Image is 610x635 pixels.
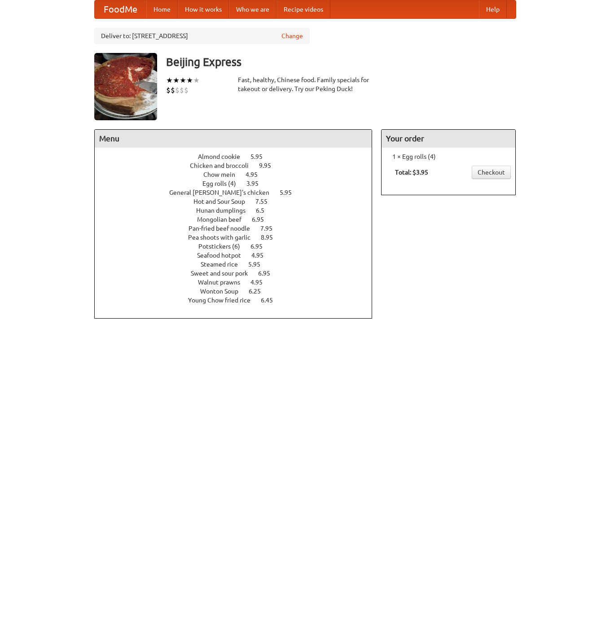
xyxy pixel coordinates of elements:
[95,130,372,148] h4: Menu
[190,162,288,169] a: Chicken and broccoli 9.95
[188,234,290,241] a: Pea shoots with garlic 8.95
[479,0,507,18] a: Help
[261,297,282,304] span: 6.45
[201,261,277,268] a: Steamed rice 5.95
[95,0,146,18] a: FoodMe
[191,270,287,277] a: Sweet and sour pork 6.95
[251,252,272,259] span: 4.95
[252,216,273,223] span: 6.95
[196,207,255,214] span: Hunan dumplings
[94,28,310,44] div: Deliver to: [STREET_ADDRESS]
[249,288,270,295] span: 6.25
[200,288,247,295] span: Wonton Soup
[190,162,258,169] span: Chicken and broccoli
[382,130,515,148] h4: Your order
[189,225,259,232] span: Pan-fried beef noodle
[188,234,259,241] span: Pea shoots with garlic
[250,243,272,250] span: 6.95
[261,234,282,241] span: 8.95
[198,243,249,250] span: Potstickers (6)
[196,207,281,214] a: Hunan dumplings 6.5
[173,75,180,85] li: ★
[198,153,249,160] span: Almond cookie
[238,75,373,93] div: Fast, healthy, Chinese food. Family specials for takeout or delivery. Try our Peking Duck!
[198,279,249,286] span: Walnut prawns
[201,261,247,268] span: Steamed rice
[229,0,276,18] a: Who we are
[203,171,244,178] span: Chow mein
[258,270,279,277] span: 6.95
[197,252,250,259] span: Seafood hotpot
[166,53,516,71] h3: Beijing Express
[197,216,281,223] a: Mongolian beef 6.95
[169,189,308,196] a: General [PERSON_NAME]'s chicken 5.95
[146,0,178,18] a: Home
[395,169,428,176] b: Total: $3.95
[180,85,184,95] li: $
[193,75,200,85] li: ★
[203,171,274,178] a: Chow mein 4.95
[246,180,268,187] span: 3.95
[259,162,280,169] span: 9.95
[386,152,511,161] li: 1 × Egg rolls (4)
[188,297,290,304] a: Young Chow fried rice 6.45
[175,85,180,95] li: $
[280,189,301,196] span: 5.95
[178,0,229,18] a: How it works
[281,31,303,40] a: Change
[186,75,193,85] li: ★
[197,216,250,223] span: Mongolian beef
[166,75,173,85] li: ★
[193,198,254,205] span: Hot and Sour Soup
[189,225,289,232] a: Pan-fried beef noodle 7.95
[472,166,511,179] a: Checkout
[169,189,278,196] span: General [PERSON_NAME]'s chicken
[248,261,269,268] span: 5.95
[255,198,276,205] span: 7.55
[198,279,279,286] a: Walnut prawns 4.95
[246,171,267,178] span: 4.95
[171,85,175,95] li: $
[198,243,279,250] a: Potstickers (6) 6.95
[188,297,259,304] span: Young Chow fried rice
[184,85,189,95] li: $
[94,53,157,120] img: angular.jpg
[166,85,171,95] li: $
[191,270,257,277] span: Sweet and sour pork
[202,180,245,187] span: Egg rolls (4)
[197,252,280,259] a: Seafood hotpot 4.95
[250,279,272,286] span: 4.95
[260,225,281,232] span: 7.95
[193,198,284,205] a: Hot and Sour Soup 7.55
[198,153,279,160] a: Almond cookie 5.95
[202,180,275,187] a: Egg rolls (4) 3.95
[256,207,273,214] span: 6.5
[250,153,272,160] span: 5.95
[200,288,277,295] a: Wonton Soup 6.25
[276,0,330,18] a: Recipe videos
[180,75,186,85] li: ★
